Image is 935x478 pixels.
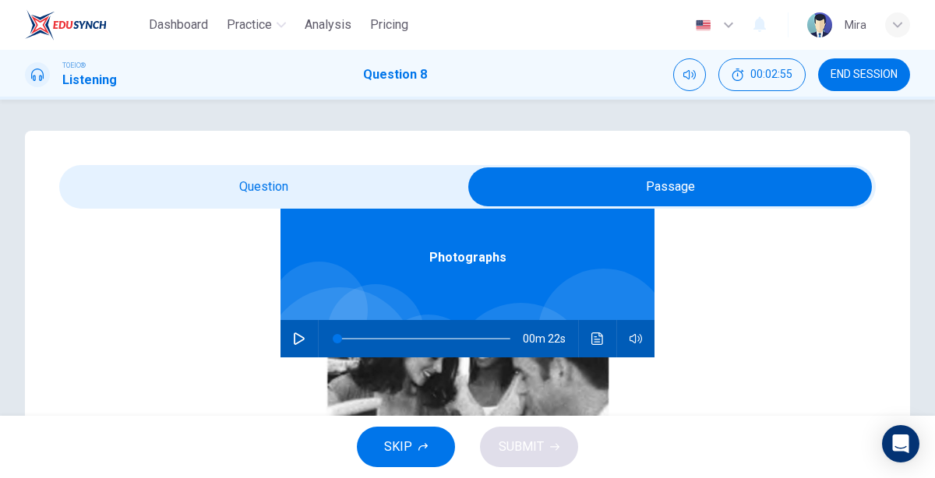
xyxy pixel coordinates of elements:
button: 00:02:55 [718,58,806,91]
span: 00:02:55 [750,69,792,81]
div: Mira [845,16,866,34]
div: Mute [673,58,706,91]
h1: Question 8 [363,65,427,84]
span: 00m 22s [523,320,578,357]
button: Click to see the audio transcription [585,320,610,357]
img: Profile picture [807,12,832,37]
div: Open Intercom Messenger [882,425,919,462]
span: SKIP [384,436,412,458]
span: Analysis [305,16,351,34]
span: TOEIC® [62,60,86,71]
span: END SESSION [831,69,898,81]
button: Pricing [364,11,415,39]
button: Practice [221,11,292,39]
a: EduSynch logo [25,9,143,40]
button: SKIP [357,427,455,467]
div: Hide [718,58,806,91]
span: Photographs [429,248,506,267]
button: Dashboard [143,11,214,39]
img: en [693,19,713,31]
img: EduSynch logo [25,9,107,40]
span: Dashboard [149,16,208,34]
span: Practice [227,16,272,34]
h1: Listening [62,71,117,90]
button: Analysis [298,11,358,39]
button: END SESSION [818,58,910,91]
span: Pricing [370,16,408,34]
